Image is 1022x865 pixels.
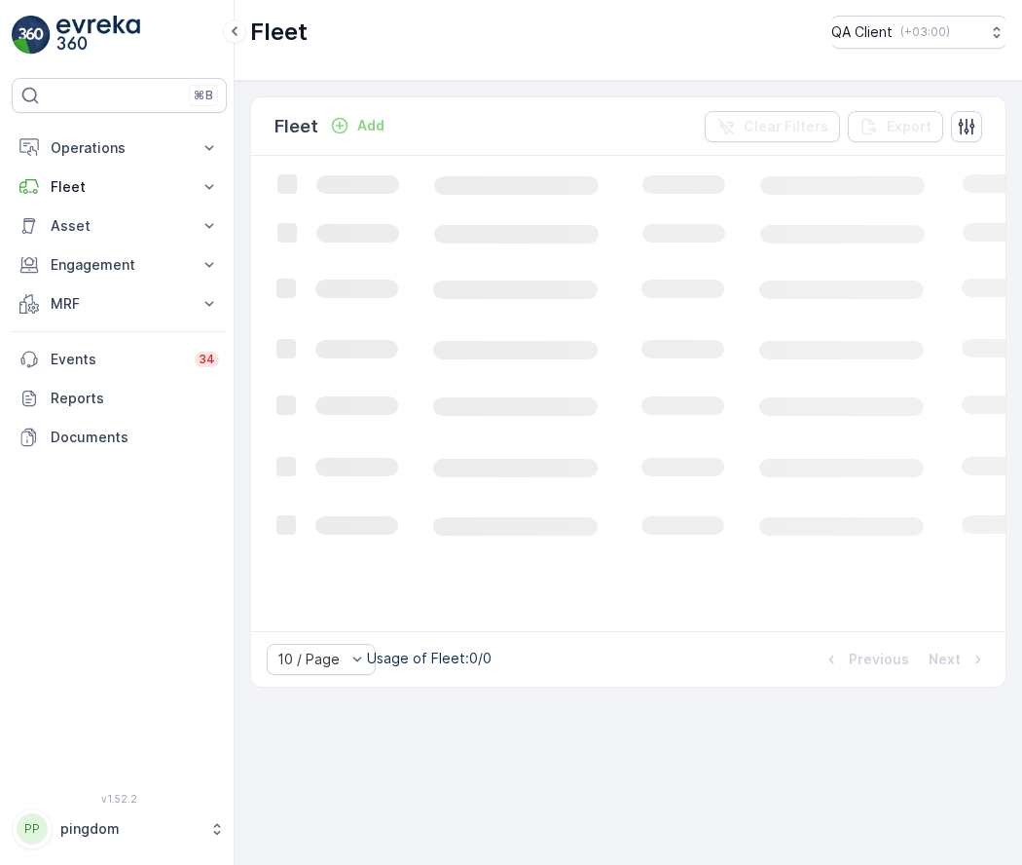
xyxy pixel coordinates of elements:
[12,340,227,379] a: Events34
[51,177,188,197] p: Fleet
[900,24,950,40] p: ( +03:00 )
[12,168,227,207] button: Fleet
[705,111,840,142] button: Clear Filters
[12,207,227,245] button: Asset
[51,255,188,275] p: Engagement
[12,379,227,418] a: Reports
[12,809,227,849] button: PPpingdom
[831,16,1006,49] button: QA Client(+03:00)
[12,129,227,168] button: Operations
[199,352,215,367] p: 34
[12,284,227,323] button: MRF
[51,216,188,236] p: Asset
[887,117,931,136] p: Export
[12,793,227,805] span: v 1.52.2
[12,418,227,457] a: Documents
[831,22,893,42] p: QA Client
[194,88,213,103] p: ⌘B
[744,117,828,136] p: Clear Filters
[51,138,188,158] p: Operations
[56,16,140,55] img: logo_light-DOdMpM7g.png
[820,648,911,671] button: Previous
[274,113,318,140] p: Fleet
[848,111,943,142] button: Export
[51,428,219,447] p: Documents
[12,16,51,55] img: logo
[51,389,219,408] p: Reports
[60,819,200,839] p: pingdom
[849,650,909,669] p: Previous
[322,114,392,137] button: Add
[929,650,961,669] p: Next
[51,294,188,314] p: MRF
[927,648,990,671] button: Next
[12,245,227,284] button: Engagement
[357,116,384,135] p: Add
[17,813,48,845] div: PP
[367,649,492,668] p: Usage of Fleet : 0/0
[250,17,308,48] p: Fleet
[51,350,183,369] p: Events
